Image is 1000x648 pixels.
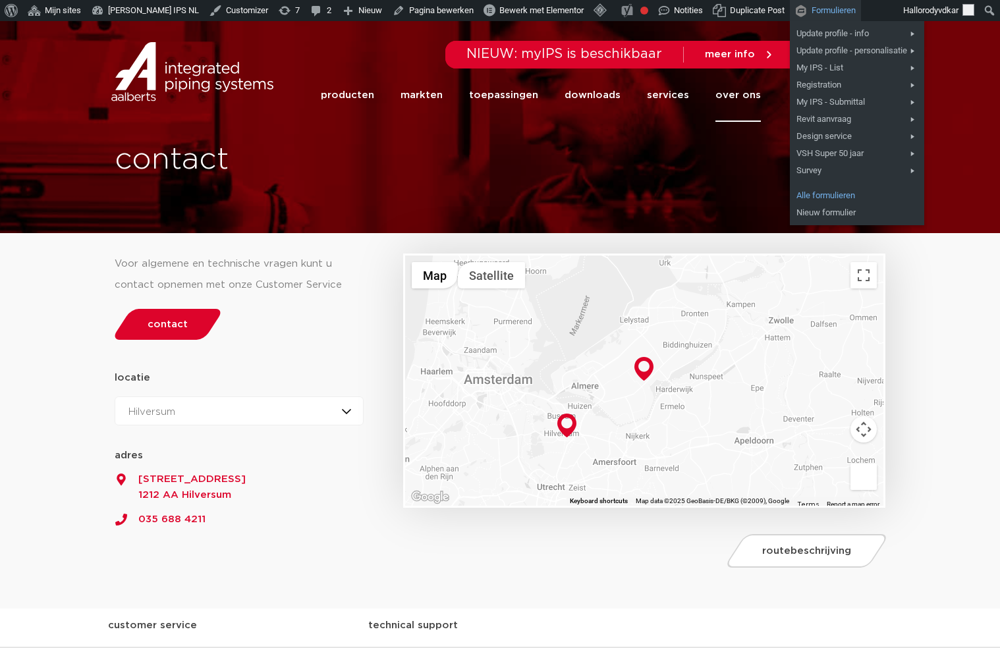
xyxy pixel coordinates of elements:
[565,68,621,122] a: downloads
[790,42,924,59] a: Update profile - personalisatie
[790,204,924,221] a: Nieuw formulier
[790,187,924,204] a: Alle formulieren
[458,262,525,288] button: Show satellite imagery
[636,497,789,504] span: Map data ©2025 GeoBasis-DE/BKG (©2009), Google
[408,489,452,506] img: Google
[790,162,924,179] a: Survey
[790,128,924,145] a: Design service
[790,111,924,128] a: Revit aanvraag
[790,94,924,111] a: My IPS - Submittal
[115,373,150,383] strong: locatie
[321,68,374,122] a: producten
[762,546,851,556] span: routebeschrijving
[640,7,648,14] div: Focus keyphrase niet ingevuld
[412,262,458,288] button: Show street map
[469,68,538,122] a: toepassingen
[790,25,924,42] a: Update profile - info
[111,309,225,340] a: contact
[499,5,584,15] span: Bewerk met Elementor
[827,500,879,508] a: Report a map error
[790,59,924,76] a: My IPS - List
[850,262,877,288] button: Toggle fullscreen view
[850,464,877,490] button: Drag Pegman onto the map to open Street View
[108,620,458,630] strong: customer service technical support
[790,145,924,162] a: VSH Super 50 jaar
[922,5,958,15] span: rodyvdkar
[466,47,662,61] span: NIEUW: myIPS is beschikbaar
[705,49,755,59] span: meer info
[148,319,188,329] span: contact
[115,139,548,181] h1: contact
[647,68,689,122] a: services
[850,416,877,443] button: Map camera controls
[705,49,775,61] a: meer info
[715,68,761,122] a: over ons
[408,489,452,506] a: Open this area in Google Maps (opens a new window)
[128,407,175,417] span: Hilversum
[115,254,364,296] div: Voor algemene en technische vragen kunt u contact opnemen met onze Customer Service
[401,68,443,122] a: markten
[321,68,761,122] nav: Menu
[723,534,889,568] a: routebeschrijving
[790,76,924,94] a: Registration
[797,501,819,508] a: Terms (opens in new tab)
[570,497,628,506] button: Keyboard shortcuts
